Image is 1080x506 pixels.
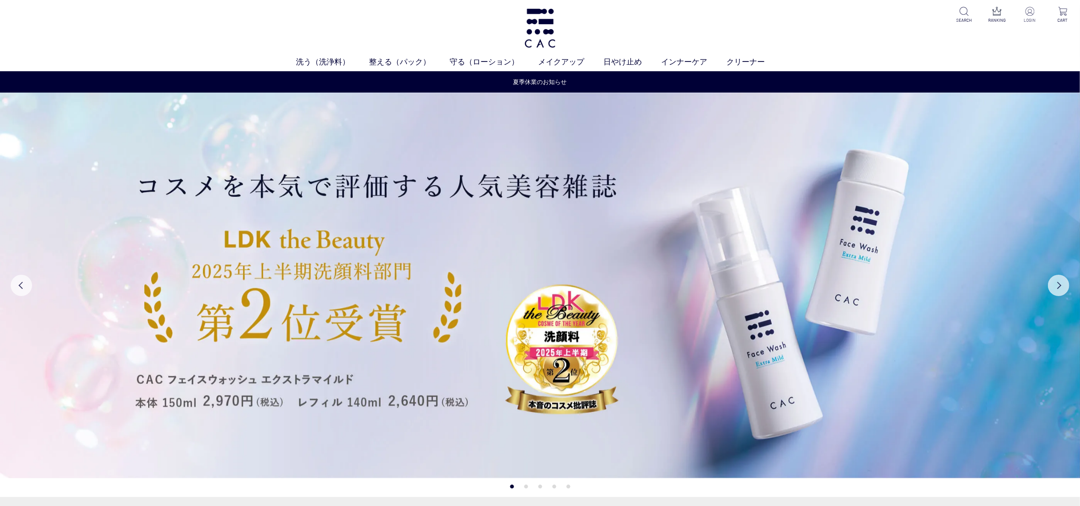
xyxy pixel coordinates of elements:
a: クリーナー [726,56,784,68]
button: Previous [11,275,32,296]
a: 日やけ止め [603,56,661,68]
p: RANKING [986,17,1007,23]
a: メイクアップ [538,56,603,68]
p: LOGIN [1019,17,1040,23]
a: 洗う（洗浄料） [296,56,369,68]
a: SEARCH [954,7,975,23]
a: RANKING [986,7,1007,23]
a: CART [1052,7,1073,23]
button: Next [1048,275,1069,296]
a: 夏季休業のお知らせ [513,78,567,87]
img: logo [523,9,557,48]
p: SEARCH [954,17,975,23]
button: 1 of 5 [510,485,514,489]
a: 守る（ローション） [450,56,538,68]
button: 5 of 5 [566,485,570,489]
a: インナーケア [661,56,726,68]
button: 4 of 5 [552,485,556,489]
button: 3 of 5 [538,485,542,489]
button: 2 of 5 [524,485,528,489]
a: LOGIN [1019,7,1040,23]
p: CART [1052,17,1073,23]
a: 整える（パック） [369,56,450,68]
